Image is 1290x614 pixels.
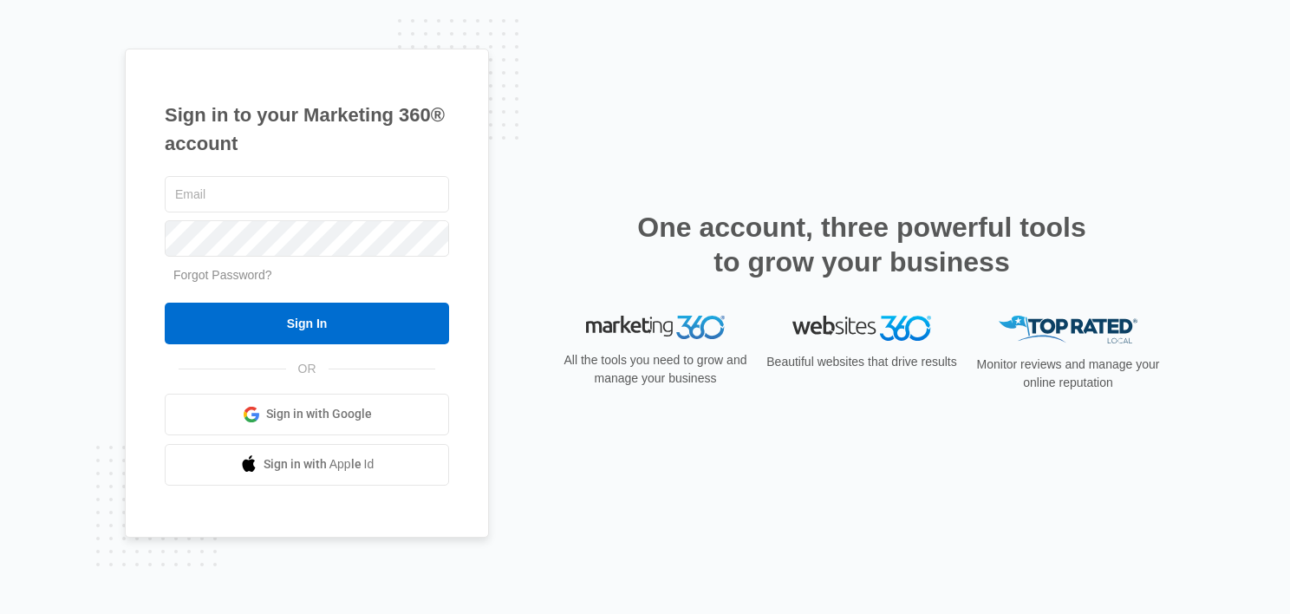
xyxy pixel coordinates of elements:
[165,101,449,158] h1: Sign in to your Marketing 360® account
[165,303,449,344] input: Sign In
[558,351,752,388] p: All the tools you need to grow and manage your business
[999,316,1137,344] img: Top Rated Local
[632,210,1091,279] h2: One account, three powerful tools to grow your business
[266,405,372,423] span: Sign in with Google
[765,353,959,371] p: Beautiful websites that drive results
[165,394,449,435] a: Sign in with Google
[286,360,329,378] span: OR
[586,316,725,340] img: Marketing 360
[165,444,449,486] a: Sign in with Apple Id
[971,356,1165,392] p: Monitor reviews and manage your online reputation
[264,455,375,474] span: Sign in with Apple Id
[792,316,931,341] img: Websites 360
[165,176,449,212] input: Email
[173,268,272,282] a: Forgot Password?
